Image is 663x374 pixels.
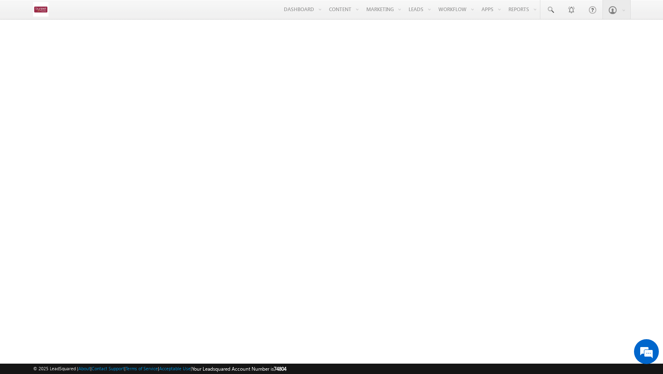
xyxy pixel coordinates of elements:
img: Custom Logo [33,2,48,17]
a: About [78,366,90,371]
span: 74804 [274,366,286,372]
a: Contact Support [92,366,124,371]
a: Terms of Service [126,366,158,371]
span: © 2025 LeadSquared | | | | | [33,365,286,373]
span: Your Leadsquared Account Number is [192,366,286,372]
a: Acceptable Use [159,366,191,371]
